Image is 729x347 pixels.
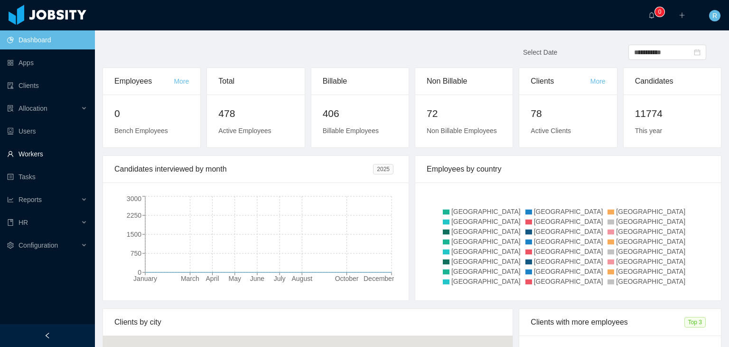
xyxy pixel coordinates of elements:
[451,258,521,265] span: [GEOGRAPHIC_DATA]
[534,248,603,255] span: [GEOGRAPHIC_DATA]
[616,268,685,275] span: [GEOGRAPHIC_DATA]
[127,212,141,219] tspan: 2250
[19,219,28,226] span: HR
[427,106,501,121] h2: 72
[114,68,174,95] div: Employees
[427,68,501,95] div: Non Billable
[534,238,603,245] span: [GEOGRAPHIC_DATA]
[7,76,87,95] a: icon: auditClients
[451,238,521,245] span: [GEOGRAPHIC_DATA]
[616,248,685,255] span: [GEOGRAPHIC_DATA]
[534,208,603,215] span: [GEOGRAPHIC_DATA]
[114,106,189,121] h2: 0
[7,30,87,49] a: icon: pie-chartDashboard
[7,145,87,164] a: icon: userWorkers
[7,53,87,72] a: icon: appstoreApps
[684,317,706,328] span: Top 3
[114,156,373,183] div: Candidates interviewed by month
[523,48,557,56] span: Select Date
[616,218,685,225] span: [GEOGRAPHIC_DATA]
[531,309,684,336] div: Clients with more employees
[19,196,42,203] span: Reports
[534,218,603,225] span: [GEOGRAPHIC_DATA]
[712,10,717,21] span: R
[218,68,293,95] div: Total
[590,77,606,85] a: More
[531,127,571,135] span: Active Clients
[7,219,14,226] i: icon: book
[131,250,142,257] tspan: 750
[323,106,397,121] h2: 406
[229,275,241,282] tspan: May
[451,208,521,215] span: [GEOGRAPHIC_DATA]
[7,167,87,186] a: icon: profileTasks
[138,269,141,276] tspan: 0
[451,218,521,225] span: [GEOGRAPHIC_DATA]
[218,127,271,135] span: Active Employees
[114,127,168,135] span: Bench Employees
[534,268,603,275] span: [GEOGRAPHIC_DATA]
[291,275,312,282] tspan: August
[427,156,710,183] div: Employees by country
[451,248,521,255] span: [GEOGRAPHIC_DATA]
[323,127,379,135] span: Billable Employees
[534,258,603,265] span: [GEOGRAPHIC_DATA]
[635,68,710,95] div: Candidates
[364,275,394,282] tspan: December
[635,127,663,135] span: This year
[7,105,14,112] i: icon: solution
[335,275,359,282] tspan: October
[218,106,293,121] h2: 478
[534,228,603,235] span: [GEOGRAPHIC_DATA]
[114,309,501,336] div: Clients by city
[7,242,14,249] i: icon: setting
[19,241,58,249] span: Configuration
[19,105,47,112] span: Allocation
[373,164,393,174] span: 2025
[616,278,685,285] span: [GEOGRAPHIC_DATA]
[7,196,14,203] i: icon: line-chart
[616,238,685,245] span: [GEOGRAPHIC_DATA]
[534,278,603,285] span: [GEOGRAPHIC_DATA]
[181,275,199,282] tspan: March
[655,7,664,17] sup: 0
[679,12,685,19] i: icon: plus
[127,195,141,202] tspan: 3000
[206,275,219,282] tspan: April
[127,231,141,238] tspan: 1500
[635,106,710,121] h2: 11774
[451,278,521,285] span: [GEOGRAPHIC_DATA]
[616,258,685,265] span: [GEOGRAPHIC_DATA]
[648,12,655,19] i: icon: bell
[451,228,521,235] span: [GEOGRAPHIC_DATA]
[250,275,265,282] tspan: June
[694,49,701,56] i: icon: calendar
[427,127,497,135] span: Non Billable Employees
[7,122,87,141] a: icon: robotUsers
[616,208,685,215] span: [GEOGRAPHIC_DATA]
[531,68,590,95] div: Clients
[133,275,157,282] tspan: January
[451,268,521,275] span: [GEOGRAPHIC_DATA]
[174,77,189,85] a: More
[531,106,605,121] h2: 78
[274,275,286,282] tspan: July
[616,228,685,235] span: [GEOGRAPHIC_DATA]
[323,68,397,95] div: Billable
